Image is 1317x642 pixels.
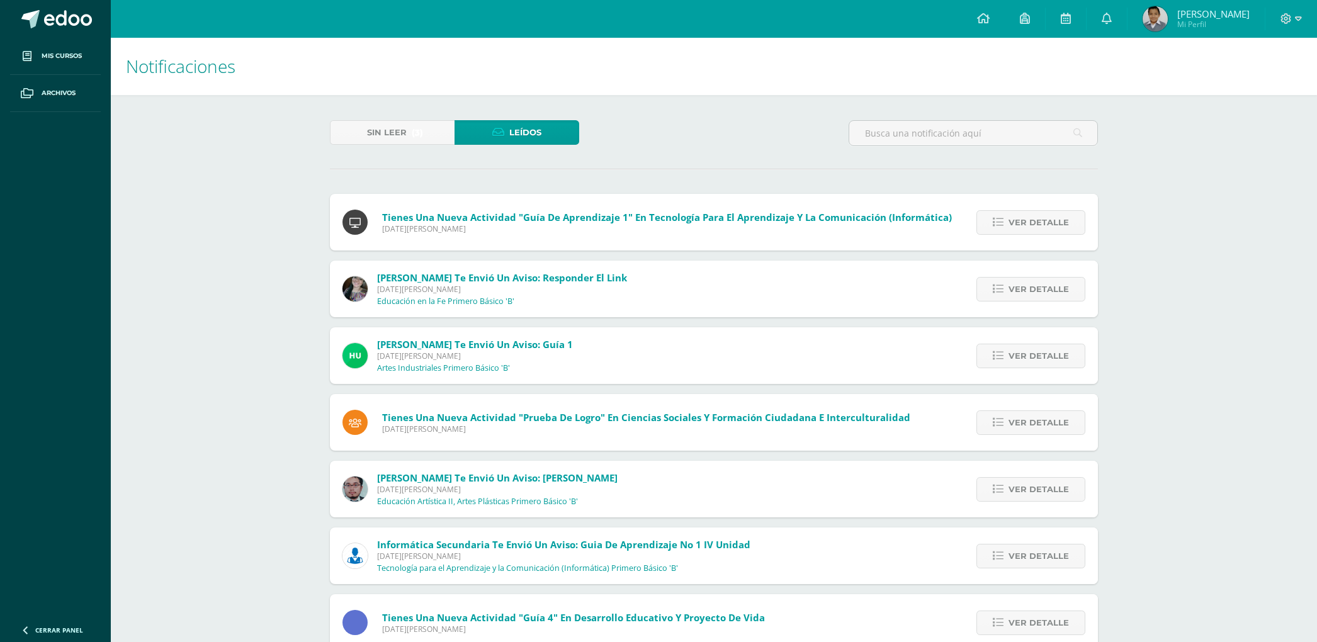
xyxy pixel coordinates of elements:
span: [DATE][PERSON_NAME] [382,624,765,634]
span: [DATE][PERSON_NAME] [382,424,910,434]
span: [DATE][PERSON_NAME] [377,284,627,295]
span: Ver detalle [1009,344,1069,368]
span: Tienes una nueva actividad "Guía de aprendizaje 1" En Tecnología para el Aprendizaje y la Comunic... [382,211,952,223]
span: [PERSON_NAME] te envió un aviso: [PERSON_NAME] [377,471,618,484]
span: Ver detalle [1009,544,1069,568]
span: Tienes una nueva actividad "Guía 4" En Desarrollo Educativo y Proyecto de Vida [382,611,765,624]
input: Busca una notificación aquí [849,121,1097,145]
a: Archivos [10,75,101,112]
span: Archivos [42,88,76,98]
span: Cerrar panel [35,626,83,634]
span: [DATE][PERSON_NAME] [382,223,952,234]
img: 6ed6846fa57649245178fca9fc9a58dd.png [342,543,368,568]
span: [DATE][PERSON_NAME] [377,484,618,495]
span: Leídos [509,121,541,144]
a: Mis cursos [10,38,101,75]
span: Ver detalle [1009,411,1069,434]
span: [PERSON_NAME] te envió un aviso: Guía 1 [377,338,573,351]
span: Tienes una nueva actividad "Prueba de Logro" En Ciencias Sociales y Formación Ciudadana e Intercu... [382,411,910,424]
span: Ver detalle [1009,611,1069,634]
span: (3) [412,121,423,144]
img: 8322e32a4062cfa8b237c59eedf4f548.png [342,276,368,301]
span: Informática Secundaria te envió un aviso: Guia De Aprendizaje No 1 IV Unidad [377,538,750,551]
p: Tecnología para el Aprendizaje y la Comunicación (Informática) Primero Básico 'B' [377,563,678,573]
a: Sin leer(3) [330,120,455,145]
span: Notificaciones [126,54,235,78]
span: [PERSON_NAME] te envió un aviso: Responder el Link [377,271,627,284]
span: Ver detalle [1009,278,1069,301]
span: Mi Perfil [1177,19,1250,30]
span: Ver detalle [1009,211,1069,234]
a: Leídos [455,120,579,145]
p: Artes Industriales Primero Básico 'B' [377,363,510,373]
span: [PERSON_NAME] [1177,8,1250,20]
span: Mis cursos [42,51,82,61]
img: fd23069c3bd5c8dde97a66a86ce78287.png [342,343,368,368]
img: 9090122ddd464bb4524921a6a18966bf.png [1143,6,1168,31]
span: Ver detalle [1009,478,1069,501]
span: Sin leer [367,121,407,144]
p: Educación en la Fe Primero Básico 'B' [377,296,514,307]
span: [DATE][PERSON_NAME] [377,551,750,561]
p: Educación Artística II, Artes Plásticas Primero Básico 'B' [377,497,578,507]
img: 5fac68162d5e1b6fbd390a6ac50e103d.png [342,476,368,502]
span: [DATE][PERSON_NAME] [377,351,573,361]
